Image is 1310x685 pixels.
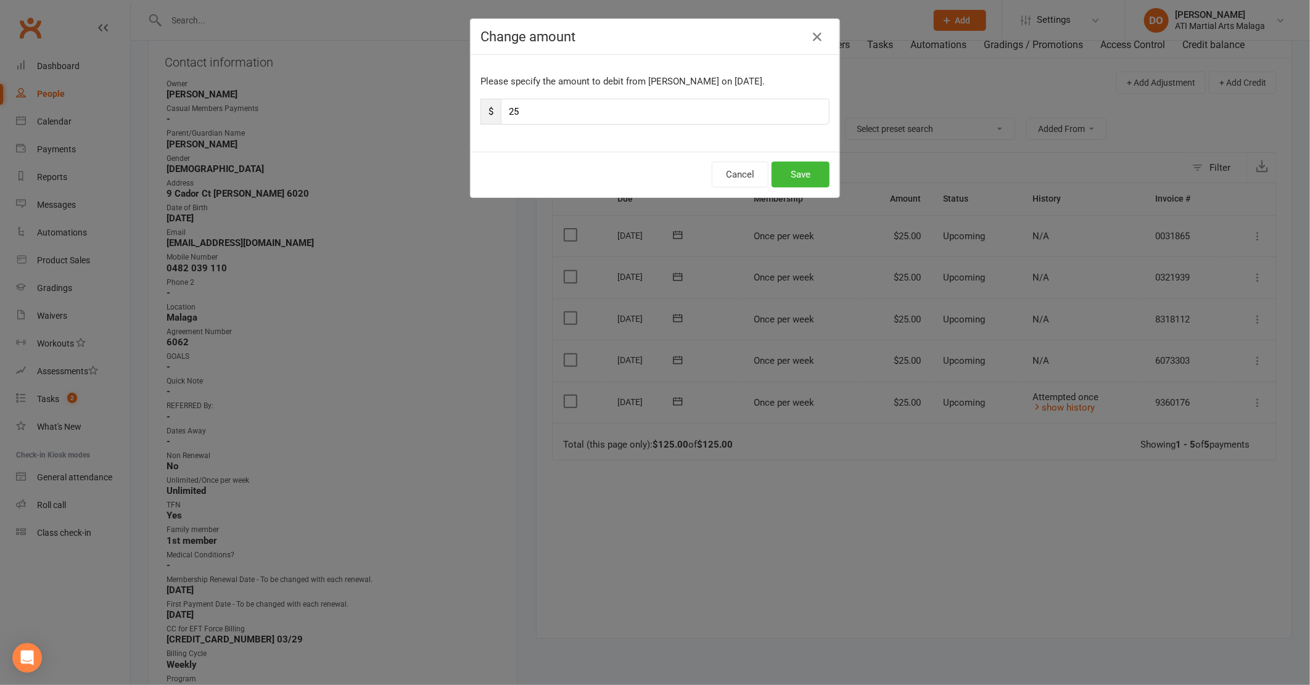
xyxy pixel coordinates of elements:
[807,27,827,47] button: Close
[480,99,501,125] span: $
[12,643,42,673] div: Open Intercom Messenger
[772,162,830,187] button: Save
[480,29,830,44] h4: Change amount
[480,74,830,89] p: Please specify the amount to debit from [PERSON_NAME] on [DATE].
[712,162,768,187] button: Cancel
